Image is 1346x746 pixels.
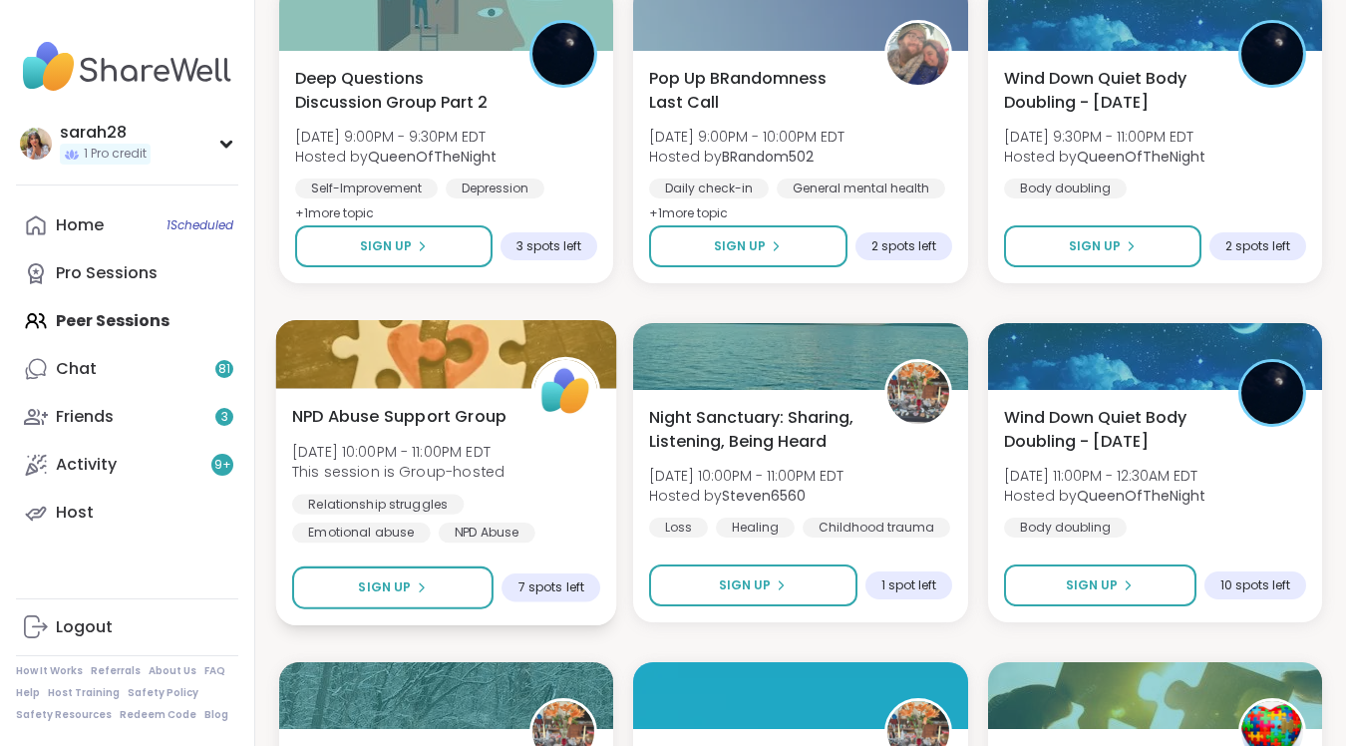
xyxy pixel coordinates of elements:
div: Chat [56,358,97,380]
span: Deep Questions Discussion Group Part 2 [295,67,507,115]
span: [DATE] 10:00PM - 11:00PM EDT [292,441,505,461]
div: Childhood trauma [803,518,950,538]
button: Sign Up [649,225,846,267]
span: NPD Abuse Support Group [292,404,506,428]
span: This session is Group-hosted [292,462,505,482]
img: ShareWell Nav Logo [16,32,238,102]
span: Hosted by [649,486,843,506]
div: Activity [56,454,117,476]
a: Host [16,489,238,537]
span: Hosted by [1004,486,1205,506]
a: Activity9+ [16,441,238,489]
span: Hosted by [295,147,497,167]
div: Depression [446,179,544,198]
div: Friends [56,406,114,428]
a: About Us [149,664,196,678]
button: Sign Up [649,564,856,606]
div: NPD Abuse [439,523,535,543]
b: Steven6560 [722,486,806,506]
img: BRandom502 [887,23,949,85]
a: Host Training [48,686,120,700]
a: Blog [204,708,228,722]
span: Sign Up [1069,237,1121,255]
div: Body doubling [1004,518,1127,538]
span: 10 spots left [1220,577,1290,593]
button: Sign Up [295,225,493,267]
button: Sign Up [1004,564,1196,606]
b: QueenOfTheNight [368,147,497,167]
span: Pop Up BRandomness Last Call [649,67,861,115]
span: [DATE] 10:00PM - 11:00PM EDT [649,466,843,486]
a: Safety Resources [16,708,112,722]
span: 3 [221,409,228,426]
div: Daily check-in [649,179,769,198]
a: How It Works [16,664,83,678]
b: QueenOfTheNight [1077,486,1205,506]
div: sarah28 [60,122,151,144]
span: Sign Up [719,576,771,594]
span: 1 Scheduled [167,217,233,233]
div: Home [56,214,104,236]
div: Relationship struggles [292,494,464,514]
span: 81 [218,361,230,378]
span: Sign Up [360,237,412,255]
a: Help [16,686,40,700]
div: Host [56,502,94,524]
div: Self-Improvement [295,179,438,198]
span: [DATE] 9:00PM - 9:30PM EDT [295,127,497,147]
b: QueenOfTheNight [1077,147,1205,167]
button: Sign Up [1004,225,1201,267]
span: Sign Up [1066,576,1118,594]
div: Loss [649,518,708,538]
span: 9 + [214,457,231,474]
span: 1 spot left [881,577,936,593]
span: 2 spots left [871,238,936,254]
a: Logout [16,603,238,651]
img: sarah28 [20,128,52,160]
span: Hosted by [1004,147,1205,167]
div: Body doubling [1004,179,1127,198]
span: 7 spots left [518,579,584,595]
img: ShareWell [534,360,597,423]
a: FAQ [204,664,225,678]
a: Safety Policy [128,686,198,700]
a: Pro Sessions [16,249,238,297]
a: Friends3 [16,393,238,441]
div: Pro Sessions [56,262,158,284]
span: [DATE] 9:30PM - 11:00PM EDT [1004,127,1205,147]
span: [DATE] 11:00PM - 12:30AM EDT [1004,466,1205,486]
span: Wind Down Quiet Body Doubling - [DATE] [1004,406,1216,454]
div: Healing [716,518,795,538]
span: Hosted by [649,147,844,167]
div: Logout [56,616,113,638]
img: QueenOfTheNight [1241,362,1303,424]
span: Wind Down Quiet Body Doubling - [DATE] [1004,67,1216,115]
span: Night Sanctuary: Sharing, Listening, Being Heard [649,406,861,454]
span: [DATE] 9:00PM - 10:00PM EDT [649,127,844,147]
a: Home1Scheduled [16,201,238,249]
b: BRandom502 [722,147,814,167]
span: 1 Pro credit [84,146,147,163]
img: QueenOfTheNight [1241,23,1303,85]
img: Steven6560 [887,362,949,424]
a: Referrals [91,664,141,678]
button: Sign Up [292,566,494,609]
span: 3 spots left [516,238,581,254]
span: Sign Up [714,237,766,255]
div: General mental health [777,179,945,198]
div: Emotional abuse [292,523,431,543]
a: Chat81 [16,345,238,393]
a: Redeem Code [120,708,196,722]
img: QueenOfTheNight [532,23,594,85]
span: 2 spots left [1225,238,1290,254]
span: Sign Up [358,578,411,596]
